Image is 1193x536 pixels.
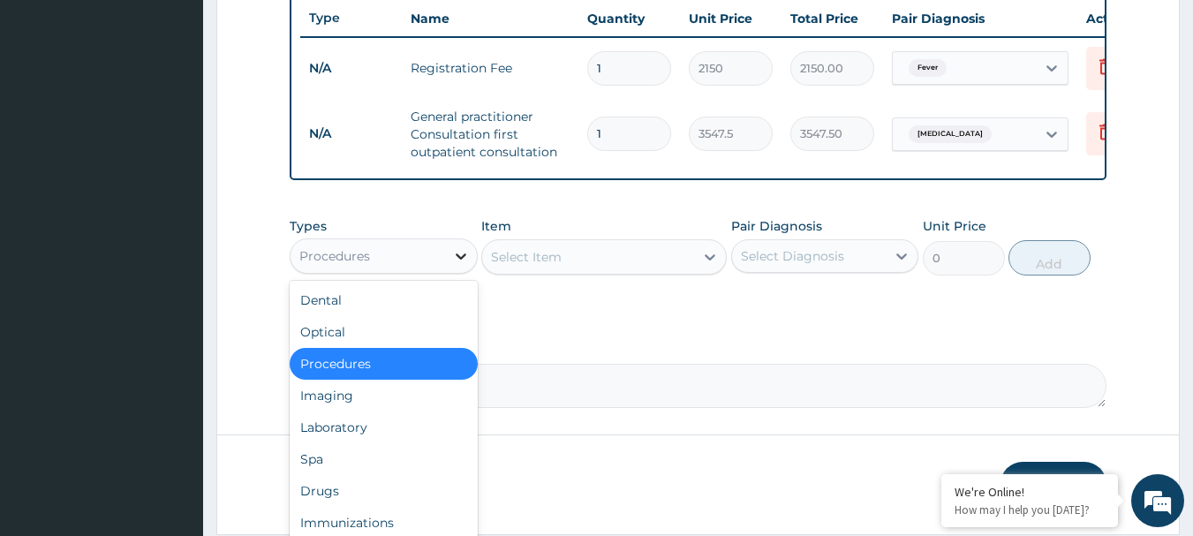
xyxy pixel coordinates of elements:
[300,117,402,150] td: N/A
[955,484,1105,500] div: We're Online!
[481,217,511,235] label: Item
[909,59,947,77] span: Fever
[300,52,402,85] td: N/A
[290,443,478,475] div: Spa
[299,247,370,265] div: Procedures
[1000,462,1106,508] button: Submit
[300,2,402,34] th: Type
[290,380,478,411] div: Imaging
[102,157,244,336] span: We're online!
[290,339,1107,354] label: Comment
[402,50,578,86] td: Registration Fee
[290,475,478,507] div: Drugs
[290,411,478,443] div: Laboratory
[290,348,478,380] div: Procedures
[402,99,578,170] td: General practitioner Consultation first outpatient consultation
[92,99,297,122] div: Chat with us now
[9,352,336,414] textarea: Type your message and hit 'Enter'
[290,316,478,348] div: Optical
[680,1,781,36] th: Unit Price
[909,125,992,143] span: [MEDICAL_DATA]
[1077,1,1166,36] th: Actions
[290,284,478,316] div: Dental
[290,9,332,51] div: Minimize live chat window
[955,502,1105,517] p: How may I help you today?
[781,1,883,36] th: Total Price
[33,88,72,132] img: d_794563401_company_1708531726252_794563401
[578,1,680,36] th: Quantity
[290,219,327,234] label: Types
[923,217,986,235] label: Unit Price
[731,217,822,235] label: Pair Diagnosis
[741,247,844,265] div: Select Diagnosis
[1008,240,1091,276] button: Add
[883,1,1077,36] th: Pair Diagnosis
[491,248,562,266] div: Select Item
[402,1,578,36] th: Name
